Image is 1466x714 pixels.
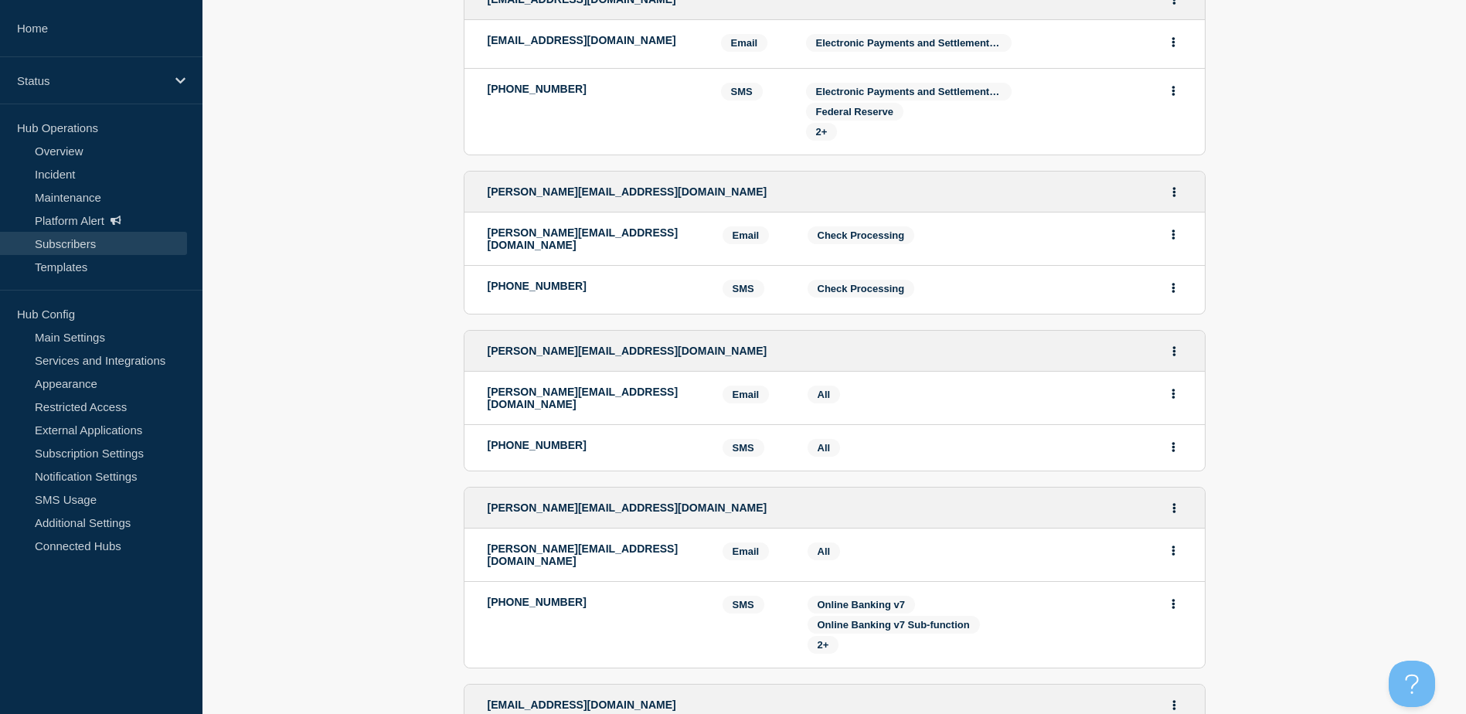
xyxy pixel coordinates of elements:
span: All [818,442,831,454]
span: SMS [723,280,764,297]
span: [EMAIL_ADDRESS][DOMAIN_NAME] [488,699,676,711]
button: Actions [1164,539,1183,563]
button: Actions [1164,435,1183,459]
span: All [818,389,831,400]
button: Actions [1165,339,1184,363]
span: Online Banking v7 Sub-function [818,619,970,631]
span: Email [723,226,770,244]
p: [PHONE_NUMBER] [488,280,699,292]
span: Electronic Payments and Settlement System (ePASS) [816,86,1070,97]
p: [PERSON_NAME][EMAIL_ADDRESS][DOMAIN_NAME] [488,542,699,567]
span: All [818,546,831,557]
button: Actions [1164,79,1183,103]
span: Check Processing [818,229,905,241]
span: SMS [723,439,764,457]
span: Email [723,386,770,403]
p: [EMAIL_ADDRESS][DOMAIN_NAME] [488,34,698,46]
button: Actions [1164,382,1183,406]
p: [PHONE_NUMBER] [488,439,699,451]
span: 2+ [818,639,829,651]
button: Actions [1164,276,1183,300]
span: [PERSON_NAME][EMAIL_ADDRESS][DOMAIN_NAME] [488,185,767,198]
span: 2+ [816,126,828,138]
span: SMS [723,596,764,614]
button: Actions [1164,30,1183,54]
span: [PERSON_NAME][EMAIL_ADDRESS][DOMAIN_NAME] [488,345,767,357]
span: Online Banking v7 [818,599,905,610]
button: Actions [1165,496,1184,520]
span: Federal Reserve [816,106,893,117]
p: Status [17,74,165,87]
span: Email [723,542,770,560]
span: [PERSON_NAME][EMAIL_ADDRESS][DOMAIN_NAME] [488,501,767,514]
button: Actions [1164,592,1183,616]
span: Electronic Payments and Settlement System (ePASS) [816,37,1070,49]
iframe: Help Scout Beacon - Open [1389,661,1435,707]
p: [PHONE_NUMBER] [488,596,699,608]
button: Actions [1164,223,1183,246]
button: Actions [1165,180,1184,204]
span: Check Processing [818,283,905,294]
span: Email [721,34,768,52]
p: [PHONE_NUMBER] [488,83,698,95]
p: [PERSON_NAME][EMAIL_ADDRESS][DOMAIN_NAME] [488,226,699,251]
span: SMS [721,83,763,100]
p: [PERSON_NAME][EMAIL_ADDRESS][DOMAIN_NAME] [488,386,699,410]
